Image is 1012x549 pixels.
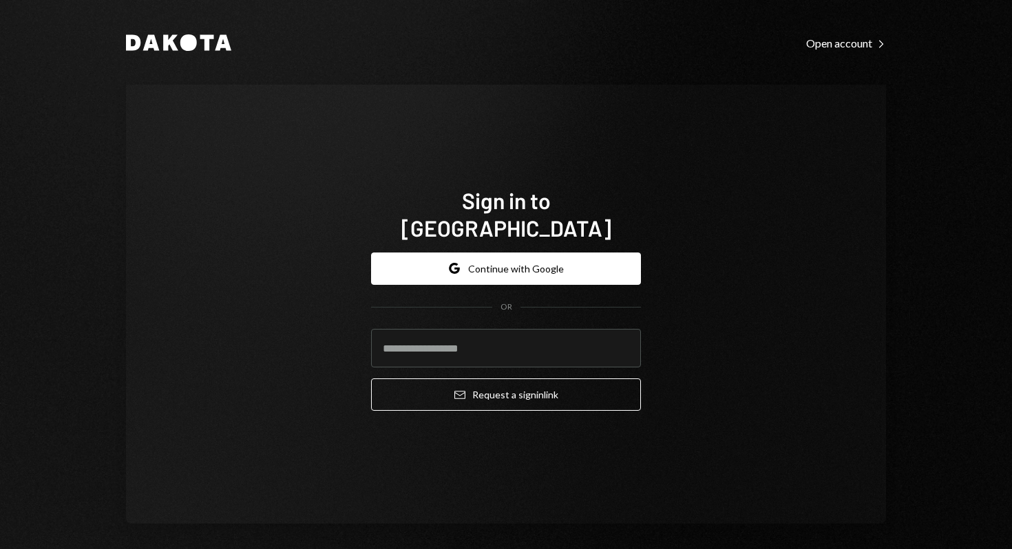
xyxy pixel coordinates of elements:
[371,378,641,411] button: Request a signinlink
[371,186,641,241] h1: Sign in to [GEOGRAPHIC_DATA]
[806,36,886,50] div: Open account
[371,252,641,285] button: Continue with Google
[500,301,512,313] div: OR
[806,35,886,50] a: Open account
